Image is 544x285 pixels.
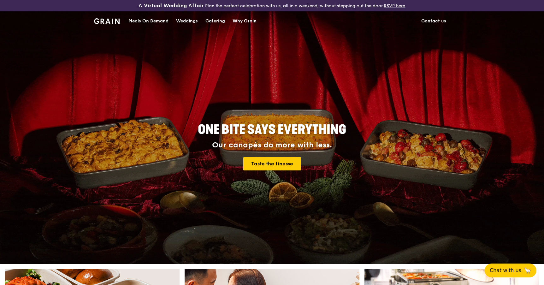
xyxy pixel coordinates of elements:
[490,267,521,274] span: Chat with us
[229,12,260,31] a: Why Grain
[202,12,229,31] a: Catering
[139,3,204,9] h3: A Virtual Wedding Affair
[94,18,120,24] img: Grain
[524,267,531,274] span: 🦙
[417,12,450,31] a: Contact us
[91,3,453,9] div: Plan the perfect celebration with us, all in a weekend, without stepping out the door.
[158,141,386,150] div: Our canapés do more with less.
[233,12,257,31] div: Why Grain
[205,12,225,31] div: Catering
[384,3,405,9] a: RSVP here
[243,157,301,170] a: Taste the finesse
[128,12,169,31] div: Meals On Demand
[94,11,120,30] a: GrainGrain
[485,264,536,277] button: Chat with us🦙
[198,122,346,137] span: ONE BITE SAYS EVERYTHING
[176,12,198,31] div: Weddings
[172,12,202,31] a: Weddings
